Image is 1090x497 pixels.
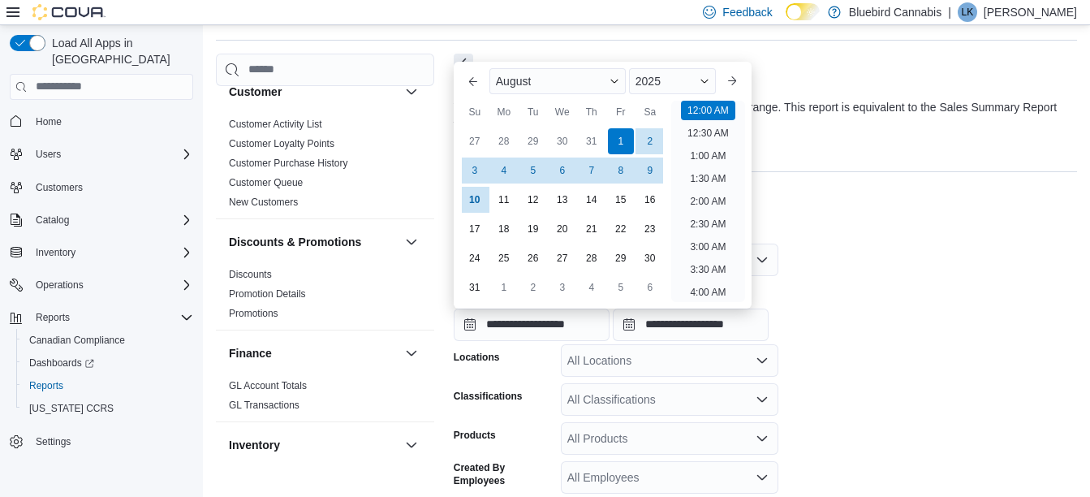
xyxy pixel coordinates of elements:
[36,115,62,128] span: Home
[229,345,399,361] button: Finance
[229,234,361,250] h3: Discounts & Promotions
[29,357,94,370] span: Dashboards
[29,243,82,262] button: Inventory
[756,354,769,367] button: Open list of options
[45,35,193,67] span: Load All Apps in [GEOGRAPHIC_DATA]
[948,2,951,22] p: |
[683,146,732,166] li: 1:00 AM
[608,187,634,213] div: day-15
[23,353,101,373] a: Dashboards
[491,128,517,154] div: day-28
[229,307,278,320] span: Promotions
[719,68,745,94] button: Next month
[608,216,634,242] div: day-22
[36,279,84,292] span: Operations
[579,216,605,242] div: day-21
[491,216,517,242] div: day-18
[491,274,517,300] div: day-1
[3,209,200,231] button: Catalog
[579,187,605,213] div: day-14
[454,99,1069,133] div: View sales totals by created employee for a specified date range. This report is equivalent to th...
[29,111,193,132] span: Home
[29,210,75,230] button: Catalog
[549,99,575,125] div: We
[756,471,769,484] button: Open list of options
[229,176,303,189] span: Customer Queue
[229,437,280,453] h3: Inventory
[3,143,200,166] button: Users
[491,99,517,125] div: Mo
[608,99,634,125] div: Fr
[229,269,272,280] a: Discounts
[579,274,605,300] div: day-4
[579,128,605,154] div: day-31
[29,334,125,347] span: Canadian Compliance
[849,2,941,22] p: Bluebird Cannabis
[36,311,70,324] span: Reports
[629,68,716,94] div: Button. Open the year selector. 2025 is currently selected.
[683,283,732,302] li: 4:00 AM
[23,353,193,373] span: Dashboards
[681,123,735,143] li: 12:30 AM
[489,68,626,94] div: Button. Open the month selector. August is currently selected.
[520,158,546,184] div: day-5
[520,274,546,300] div: day-2
[229,399,299,412] span: GL Transactions
[229,157,348,170] span: Customer Purchase History
[36,435,71,448] span: Settings
[454,429,496,442] label: Products
[402,82,421,102] button: Customer
[549,245,575,271] div: day-27
[29,379,63,392] span: Reports
[454,351,500,364] label: Locations
[36,214,69,227] span: Catalog
[683,192,732,211] li: 2:00 AM
[36,181,83,194] span: Customers
[462,245,488,271] div: day-24
[637,216,663,242] div: day-23
[23,331,131,350] a: Canadian Compliance
[32,4,106,20] img: Cova
[29,308,76,327] button: Reports
[3,274,200,296] button: Operations
[402,435,421,455] button: Inventory
[462,99,488,125] div: Su
[520,187,546,213] div: day-12
[454,309,610,341] input: Press the down key to enter a popover containing a calendar. Press the escape key to close the po...
[229,158,348,169] a: Customer Purchase History
[229,308,278,319] a: Promotions
[229,119,322,130] a: Customer Activity List
[608,274,634,300] div: day-5
[491,158,517,184] div: day-4
[637,158,663,184] div: day-9
[462,128,488,154] div: day-27
[613,309,769,341] input: Press the down key to open a popover containing a calendar.
[229,84,399,100] button: Customer
[786,3,820,20] input: Dark Mode
[3,306,200,329] button: Reports
[3,241,200,264] button: Inventory
[958,2,977,22] div: Luma Khoury
[520,99,546,125] div: Tu
[229,287,306,300] span: Promotion Details
[229,400,299,411] a: GL Transactions
[36,148,61,161] span: Users
[786,20,786,21] span: Dark Mode
[29,432,77,452] a: Settings
[608,158,634,184] div: day-8
[579,99,605,125] div: Th
[549,187,575,213] div: day-13
[549,274,575,300] div: day-3
[229,234,399,250] button: Discounts & Promotions
[683,260,732,279] li: 3:30 AM
[460,127,665,302] div: August, 2025
[36,246,75,259] span: Inventory
[608,245,634,271] div: day-29
[229,138,334,149] a: Customer Loyalty Points
[23,376,193,395] span: Reports
[216,376,434,421] div: Finance
[683,237,732,257] li: 3:00 AM
[229,177,303,188] a: Customer Queue
[520,216,546,242] div: day-19
[16,329,200,352] button: Canadian Compliance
